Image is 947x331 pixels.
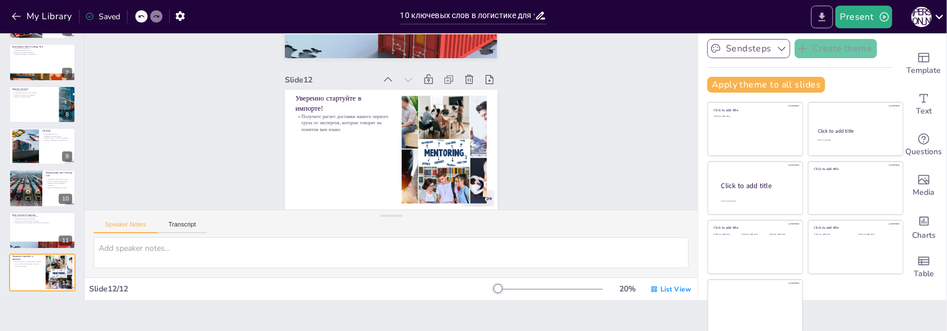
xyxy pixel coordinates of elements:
div: Click to add title [814,167,895,171]
p: Понимание упаковочного листа [46,178,72,180]
p: Важность учета при расчете расходов. [12,220,72,222]
button: Export to PowerPoint [811,6,833,28]
p: Цифровой код для товаров. [42,135,72,137]
div: 11 [59,236,72,246]
div: Click to add title [818,128,893,134]
div: Click to add text [742,233,767,236]
p: Понимание инвойса [12,90,56,92]
div: Add text boxes [901,84,946,125]
p: Главный документ на груз. [12,50,72,52]
p: Упаковочный лист (Packing List) [46,171,72,177]
div: Add images, graphics, shapes or video [901,165,946,206]
div: Click to add text [714,115,795,118]
button: My Library [8,7,77,25]
p: Ошибка в коде = штрафы и задержки. [42,137,72,140]
button: И [PERSON_NAME] [911,6,932,28]
p: Учитывайте, что курс может отличаться от рыночного. [12,222,72,224]
p: Получите расчет доставки вашего первого груза от экспертов, которые говорят на понятом вам языке. [12,261,42,267]
button: Sendsteps [707,39,790,58]
div: Click to add title [714,108,795,112]
div: 7 [9,43,76,81]
div: Click to add title [714,226,795,230]
div: 7 [62,68,72,78]
p: Уверенно стартуйте в импорте! [313,104,385,194]
div: 20 % [614,284,641,294]
div: Add a table [901,247,946,288]
div: Click to add title [721,181,794,191]
p: Важность проверки черновика. [12,52,72,54]
div: 9 [62,151,72,162]
p: Инвойс (Invoice) [12,87,56,90]
div: 9 [9,128,76,165]
p: Понимание коносамента [12,47,72,50]
p: Коносамент (Bill of Lading, B/L) [12,45,72,49]
div: Click to add body [721,200,792,203]
div: Saved [85,11,120,22]
p: Данные должны совпадать с инвойсом. [46,182,72,186]
p: Важность точных данных. [12,96,56,98]
div: Slide 12 [292,106,354,185]
p: Понимание ТН ВЭД [42,133,72,136]
button: Create theme [795,39,877,58]
p: Специальный курс для таможни. [12,217,72,220]
span: List View [660,285,691,294]
p: Второй по важности документ. [46,180,72,182]
p: Коммерческий счет от поставщика. [12,92,56,94]
p: Важность упаковочного листа. [46,186,72,189]
div: Add charts and graphs [901,206,946,247]
div: Click to add title [814,226,895,230]
span: Template [907,64,941,77]
button: Apply theme to all slides [707,77,825,93]
span: Table [914,268,934,280]
p: Важность правильного выбора кода. [42,140,72,142]
p: Уверенно стартуйте в импорте! [12,255,42,261]
div: Click to add text [814,233,850,236]
div: 11 [9,212,76,249]
p: Получите расчет доставки вашего первого груза от экспертов, которые говорят на понятом вам языке. [329,116,401,205]
button: Speaker Notes [94,221,157,233]
p: Главный документ для таможни. [12,94,56,96]
span: Text [916,105,932,117]
div: 10 [59,194,72,204]
p: ТН ВЭД [42,129,72,133]
button: Present [835,6,892,28]
div: 8 [62,110,72,120]
div: Click to add text [858,233,894,236]
div: Click to add text [817,139,892,142]
div: Get real-time input from your audience [901,125,946,165]
p: Понимание курса валютной выручки [12,216,72,218]
span: Charts [912,229,936,242]
div: 12 [9,254,76,291]
span: Media [913,186,935,199]
div: 8 [9,86,76,123]
div: Click to add text [769,233,795,236]
p: Потеря или ошибка — катастрофа. [12,54,72,56]
div: 10 [9,169,76,207]
div: 12 [59,278,72,288]
p: Курс валютной выручки [12,214,72,217]
div: Click to add text [714,233,739,236]
span: Questions [906,146,942,158]
div: И [PERSON_NAME] [911,7,932,27]
button: Transcript [157,221,208,233]
div: Slide 12 / 12 [89,284,495,294]
div: Add ready made slides [901,43,946,84]
input: Insert title [400,7,535,24]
